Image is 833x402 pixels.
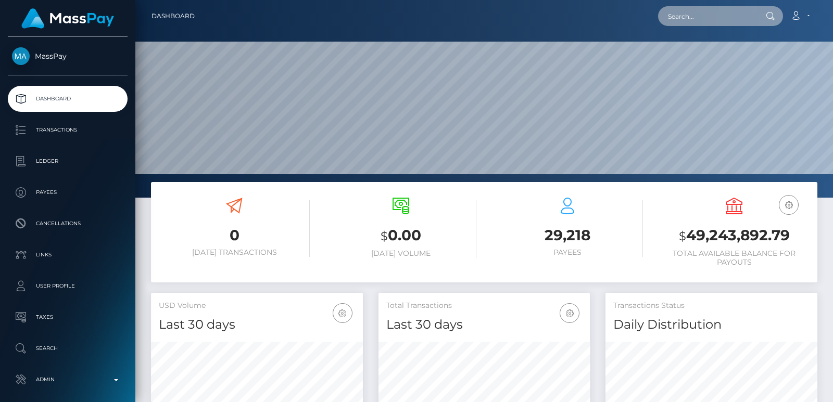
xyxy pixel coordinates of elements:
p: Dashboard [12,91,123,107]
input: Search... [658,6,756,26]
a: Taxes [8,304,128,330]
a: Payees [8,179,128,205]
p: Cancellations [12,216,123,231]
small: $ [679,229,686,243]
h3: 0.00 [325,225,476,247]
a: Admin [8,367,128,393]
img: MassPay [12,47,30,65]
a: User Profile [8,273,128,299]
h4: Daily Distribution [613,316,810,334]
p: User Profile [12,278,123,294]
h6: [DATE] Transactions [159,248,310,257]
img: MassPay Logo [21,8,114,29]
h4: Last 30 days [386,316,583,334]
h4: Last 30 days [159,316,355,334]
span: MassPay [8,51,128,61]
h5: Transactions Status [613,301,810,311]
p: Ledger [12,153,123,169]
a: Ledger [8,148,128,174]
p: Search [12,341,123,356]
p: Admin [12,372,123,387]
a: Search [8,335,128,361]
h3: 0 [159,225,310,245]
p: Links [12,247,123,263]
p: Transactions [12,122,123,138]
p: Taxes [12,309,123,325]
a: Links [8,242,128,268]
h6: Payees [492,248,643,257]
a: Transactions [8,117,128,143]
h5: USD Volume [159,301,355,311]
a: Dashboard [152,5,195,27]
h6: [DATE] Volume [325,249,476,258]
small: $ [381,229,388,243]
p: Payees [12,185,123,200]
h6: Total Available Balance for Payouts [659,249,810,267]
h3: 29,218 [492,225,643,245]
a: Cancellations [8,211,128,237]
h3: 49,243,892.79 [659,225,810,247]
h5: Total Transactions [386,301,583,311]
a: Dashboard [8,86,128,112]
